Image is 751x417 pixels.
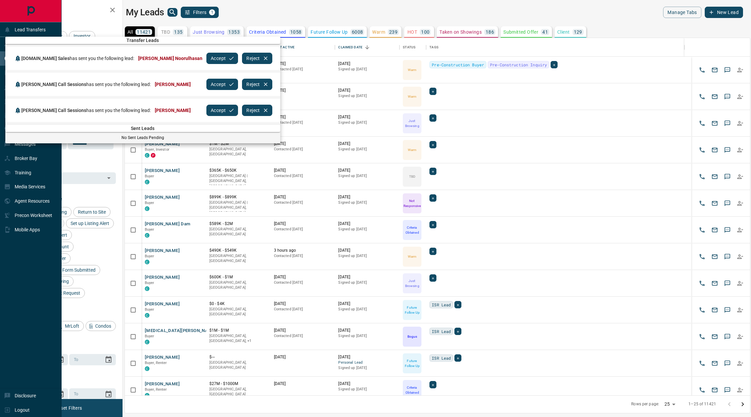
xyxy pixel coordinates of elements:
button: Accept [206,79,238,90]
button: Reject [242,53,272,64]
span: Transfer Leads [5,38,280,43]
button: Reject [242,79,272,90]
span: [PERSON_NAME] Call Sessions [21,108,86,113]
button: Accept [206,105,238,116]
span: Sent Leads [5,126,280,131]
span: has sent you the following lead: [21,56,134,61]
button: Accept [206,53,238,64]
button: Reject [242,105,272,116]
p: No Sent Leads Pending [5,135,280,141]
span: has sent you the following lead: [21,82,151,87]
span: [PERSON_NAME] [155,108,191,113]
span: has sent you the following lead: [21,108,151,113]
span: [DOMAIN_NAME] Sales [21,56,70,61]
span: [PERSON_NAME] Call Sessions [21,82,86,87]
span: [PERSON_NAME] Noorulhasan [138,56,202,61]
span: [PERSON_NAME] [155,82,191,87]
